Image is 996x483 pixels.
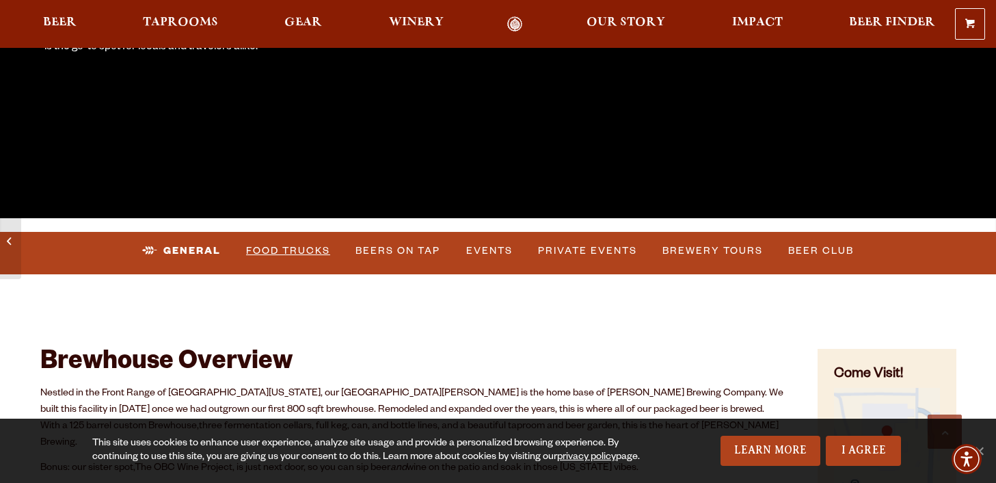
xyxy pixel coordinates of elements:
a: privacy policy [557,452,616,463]
a: Events [461,235,518,267]
a: Brewery Tours [657,235,768,267]
h4: Come Visit! [834,365,939,385]
span: Winery [389,17,444,28]
a: Our Story [578,16,674,32]
span: Our Story [587,17,665,28]
a: Beer Club [783,235,859,267]
a: Food Trucks [241,235,336,267]
a: Scroll to top [928,415,962,449]
a: Gear [275,16,331,32]
a: Learn More [721,436,821,466]
a: Taprooms [134,16,227,32]
a: Beer [34,16,85,32]
a: I Agree [826,436,901,466]
div: This site uses cookies to enhance user experience, analyze site usage and provide a personalized ... [92,437,649,465]
a: Winery [380,16,453,32]
span: Gear [284,17,322,28]
a: Beers on Tap [350,235,446,267]
span: Impact [732,17,783,28]
div: Accessibility Menu [952,444,982,474]
a: Impact [723,16,792,32]
h2: Brewhouse Overview [40,349,784,379]
span: Taprooms [143,17,218,28]
a: General [137,235,226,267]
p: Nestled in the Front Range of [GEOGRAPHIC_DATA][US_STATE], our [GEOGRAPHIC_DATA][PERSON_NAME] is ... [40,386,784,452]
a: Private Events [533,235,643,267]
span: Beer Finder [849,17,935,28]
span: Beer [43,17,77,28]
a: Beer Finder [840,16,944,32]
a: Odell Home [489,16,540,32]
